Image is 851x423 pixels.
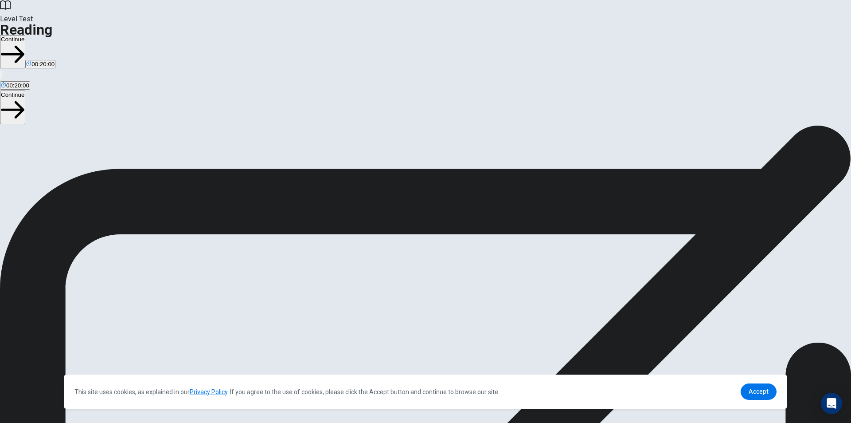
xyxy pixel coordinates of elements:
[741,383,777,400] a: dismiss cookie message
[6,82,29,89] span: 00:20:00
[821,393,842,414] div: Open Intercom Messenger
[25,60,55,68] button: 00:20:00
[74,388,500,395] span: This site uses cookies, as explained in our . If you agree to the use of cookies, please click th...
[749,388,769,395] span: Accept
[31,61,55,67] span: 00:20:00
[190,388,227,395] a: Privacy Policy
[64,375,787,409] div: cookieconsent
